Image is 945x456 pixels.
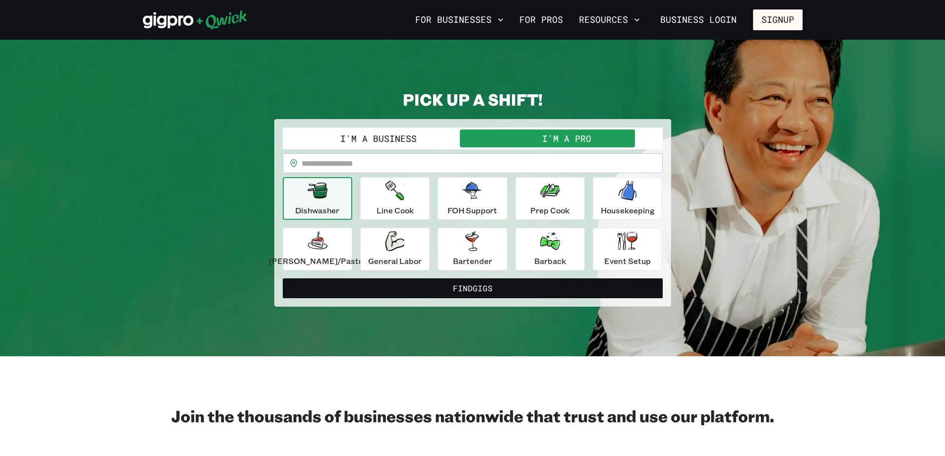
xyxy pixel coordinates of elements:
[530,204,569,216] p: Prep Cook
[360,177,430,220] button: Line Cook
[285,130,473,147] button: I'm a Business
[652,9,745,30] a: Business Login
[604,255,651,267] p: Event Setup
[447,204,497,216] p: FOH Support
[274,89,671,109] h2: PICK UP A SHIFT!
[283,177,352,220] button: Dishwasher
[360,228,430,270] button: General Labor
[515,228,585,270] button: Barback
[438,228,507,270] button: Bartender
[473,130,661,147] button: I'm a Pro
[269,255,366,267] p: [PERSON_NAME]/Pastry
[377,204,414,216] p: Line Cook
[438,177,507,220] button: FOH Support
[368,255,422,267] p: General Labor
[593,177,662,220] button: Housekeeping
[753,9,803,30] button: Signup
[453,255,492,267] p: Bartender
[283,278,663,298] button: FindGigs
[295,204,339,216] p: Dishwasher
[534,255,566,267] p: Barback
[411,11,507,28] button: For Businesses
[601,204,655,216] p: Housekeeping
[283,228,352,270] button: [PERSON_NAME]/Pastry
[143,406,803,426] h2: Join the thousands of businesses nationwide that trust and use our platform.
[575,11,644,28] button: Resources
[515,11,567,28] a: For Pros
[515,177,585,220] button: Prep Cook
[593,228,662,270] button: Event Setup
